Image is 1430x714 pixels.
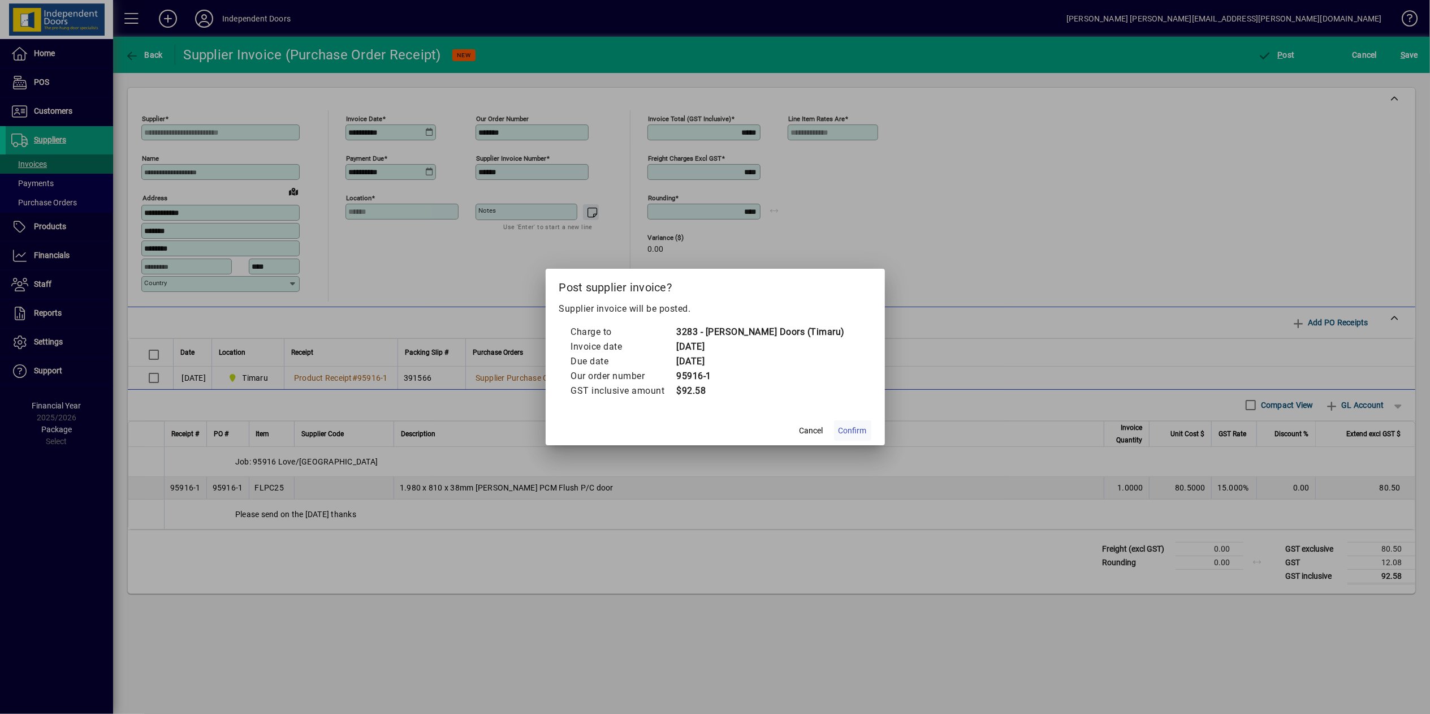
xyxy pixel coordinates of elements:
td: Our order number [571,369,676,384]
span: Confirm [839,425,867,437]
td: [DATE] [676,354,845,369]
td: [DATE] [676,339,845,354]
td: Due date [571,354,676,369]
button: Confirm [834,420,871,441]
td: 95916-1 [676,369,845,384]
td: $92.58 [676,384,845,398]
td: 3283 - [PERSON_NAME] Doors (Timaru) [676,325,845,339]
button: Cancel [793,420,830,441]
td: GST inclusive amount [571,384,676,398]
h2: Post supplier invoice? [546,269,885,302]
td: Invoice date [571,339,676,354]
p: Supplier invoice will be posted. [559,302,871,316]
td: Charge to [571,325,676,339]
span: Cancel [800,425,823,437]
